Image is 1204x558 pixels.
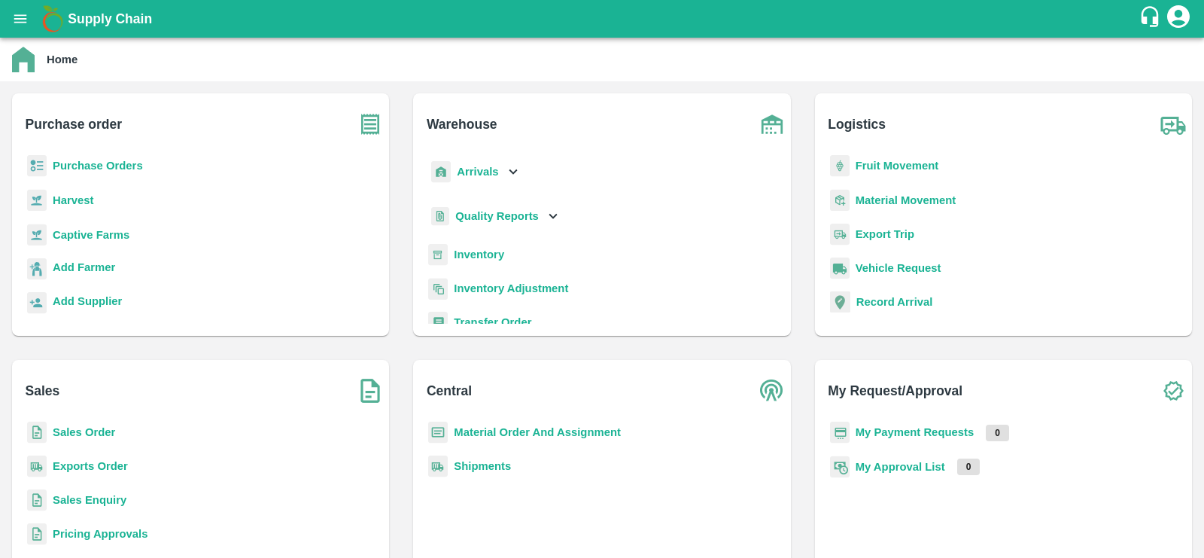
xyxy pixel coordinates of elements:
img: logo [38,4,68,34]
a: Shipments [454,460,511,472]
a: Captive Farms [53,229,129,241]
div: customer-support [1139,5,1165,32]
div: Arrivals [428,155,521,189]
b: Sales [26,380,60,401]
img: recordArrival [830,291,850,313]
img: soSales [351,372,389,410]
a: Vehicle Request [856,262,941,274]
a: Material Movement [856,194,956,206]
b: Purchase order [26,114,122,135]
a: Sales Enquiry [53,494,126,506]
img: check [1154,372,1192,410]
a: Transfer Order [454,316,531,328]
img: sales [27,523,47,545]
img: shipments [27,456,47,477]
img: sales [27,489,47,511]
img: reciept [27,155,47,177]
img: fruit [830,155,850,177]
b: Central [427,380,472,401]
a: Fruit Movement [856,160,939,172]
p: 0 [986,425,1009,441]
b: Home [47,53,78,66]
img: qualityReport [431,207,449,226]
img: farmer [27,258,47,280]
img: supplier [27,292,47,314]
img: centralMaterial [428,422,448,444]
b: Add Farmer [53,261,115,273]
img: central [753,372,791,410]
a: Inventory [454,249,504,261]
img: whArrival [431,161,451,183]
img: harvest [27,224,47,246]
img: warehouse [753,105,791,143]
a: My Approval List [856,461,945,473]
a: Purchase Orders [53,160,143,172]
b: Supply Chain [68,11,152,26]
a: Record Arrival [856,296,933,308]
img: payment [830,422,850,444]
a: Sales Order [53,426,115,438]
b: Arrivals [457,166,498,178]
img: shipments [428,456,448,477]
img: truck [1154,105,1192,143]
a: Pricing Approvals [53,528,147,540]
a: Export Trip [856,228,914,240]
a: My Payment Requests [856,426,974,438]
button: open drawer [3,2,38,36]
img: harvest [27,189,47,212]
img: vehicle [830,258,850,279]
img: delivery [830,224,850,245]
p: 0 [957,459,981,475]
img: purchase [351,105,389,143]
a: Supply Chain [68,8,1139,29]
a: Harvest [53,194,93,206]
img: sales [27,422,47,444]
img: home [12,47,35,72]
a: Add Farmer [53,259,115,279]
b: Add Supplier [53,295,122,307]
a: Material Order And Assignment [454,426,621,438]
b: Warehouse [427,114,497,135]
img: approval [830,456,850,478]
a: Add Supplier [53,293,122,313]
a: Inventory Adjustment [454,282,568,294]
a: Exports Order [53,460,128,472]
b: My Request/Approval [828,380,962,401]
img: whInventory [428,244,448,266]
div: Quality Reports [428,201,561,232]
b: Quality Reports [455,210,539,222]
div: account of current user [1165,3,1192,35]
img: whTransfer [428,312,448,334]
img: material [830,189,850,212]
img: inventory [428,278,448,300]
b: Logistics [828,114,886,135]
